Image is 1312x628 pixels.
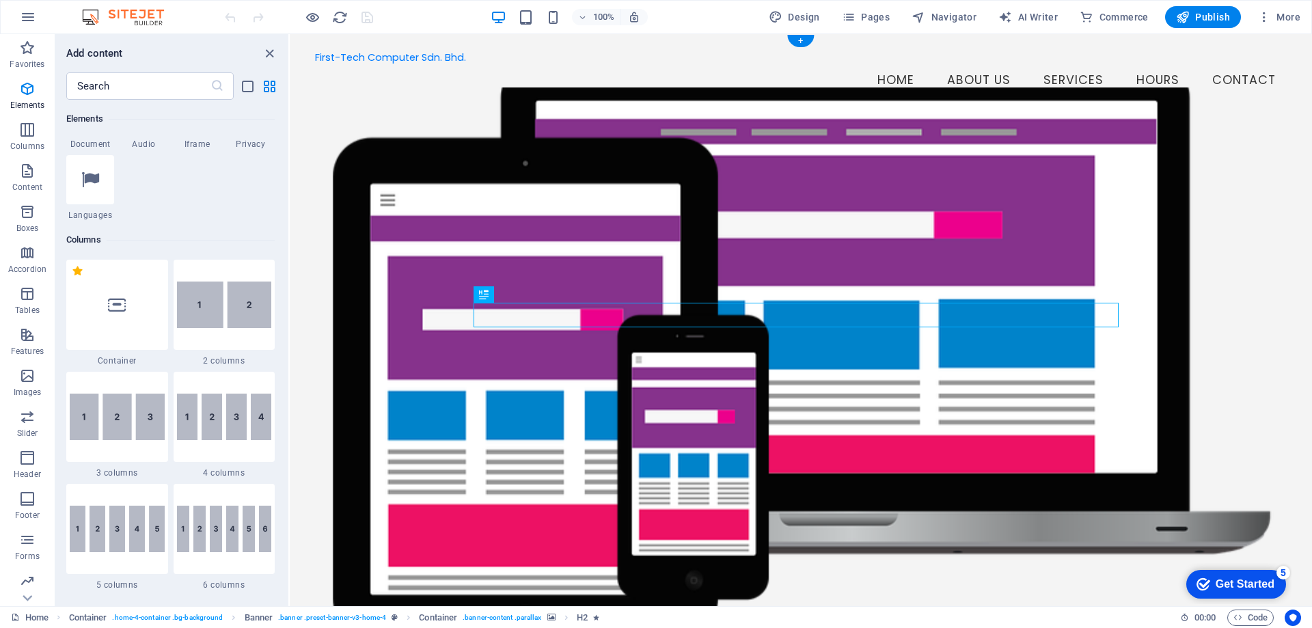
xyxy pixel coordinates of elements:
button: 100% [572,9,620,25]
span: : [1204,612,1206,623]
h6: Session time [1180,610,1216,626]
button: Code [1227,610,1274,626]
p: Columns [10,141,44,152]
span: Pages [842,10,890,24]
h6: 100% [592,9,614,25]
p: Tables [15,305,40,316]
span: . banner-content .parallax [463,610,541,626]
img: 2-columns.svg [177,282,272,328]
span: . home-4-container .bg-background [112,610,223,626]
h6: Add content [66,45,123,62]
button: list-view [239,78,256,94]
p: Features [11,346,44,357]
span: 3 columns [66,467,168,478]
div: Container [66,260,168,366]
span: Commerce [1080,10,1149,24]
button: Usercentrics [1285,610,1301,626]
span: Iframe [174,139,221,150]
i: On resize automatically adjust zoom level to fit chosen device. [628,11,640,23]
img: 6columns.svg [177,506,272,552]
span: 2 columns [174,355,275,366]
span: Remove from favorites [72,265,83,277]
p: Accordion [8,264,46,275]
span: Click to select. Double-click to edit [419,610,457,626]
div: 5 columns [66,484,168,590]
img: Editor Logo [79,9,181,25]
button: Click here to leave preview mode and continue editing [304,9,320,25]
div: 6 columns [174,484,275,590]
button: close panel [261,45,277,62]
p: Elements [10,100,45,111]
p: Footer [15,510,40,521]
span: Container [66,355,168,366]
button: Navigator [906,6,982,28]
img: 3columns.svg [70,394,165,440]
p: Slider [17,428,38,439]
div: Design (Ctrl+Alt+Y) [763,6,825,28]
p: Header [14,469,41,480]
div: 4 columns [174,372,275,478]
a: Click to cancel selection. Double-click to open Pages [11,610,49,626]
div: Get Started [40,15,98,27]
div: 3 columns [66,372,168,478]
button: Commerce [1074,6,1154,28]
img: 4columns.svg [177,394,272,440]
span: More [1257,10,1300,24]
button: grid-view [261,78,277,94]
span: Navigator [912,10,976,24]
span: Document [66,139,114,150]
p: Content [12,182,42,193]
nav: breadcrumb [69,610,599,626]
span: Click to select. Double-click to edit [69,610,107,626]
span: Click to select. Double-click to edit [577,610,588,626]
div: + [787,35,814,47]
div: Get Started 5 items remaining, 0% complete [10,7,110,36]
input: Search [66,72,210,100]
img: 5columns.svg [70,506,165,552]
div: 2 columns [174,260,275,366]
span: Design [769,10,820,24]
i: This element is a customizable preset [392,614,398,621]
i: Element contains an animation [593,614,599,621]
span: Click to select. Double-click to edit [245,610,273,626]
div: Languages [66,155,114,221]
p: Favorites [10,59,44,70]
button: Pages [836,6,895,28]
span: . banner .preset-banner-v3-home-4 [278,610,386,626]
span: 00 00 [1194,610,1216,626]
span: Publish [1176,10,1230,24]
p: Forms [15,551,40,562]
button: AI Writer [993,6,1063,28]
button: reload [331,9,348,25]
span: 4 columns [174,467,275,478]
span: Privacy [227,139,275,150]
span: Languages [66,210,114,221]
p: Images [14,387,42,398]
h6: Elements [66,111,275,127]
div: 5 [100,3,114,16]
span: 6 columns [174,579,275,590]
span: Audio [120,139,167,150]
button: More [1252,6,1306,28]
span: 5 columns [66,579,168,590]
p: Boxes [16,223,39,234]
span: AI Writer [998,10,1058,24]
i: This element contains a background [547,614,556,621]
h6: Columns [66,232,275,248]
button: Publish [1165,6,1241,28]
button: Design [763,6,825,28]
span: Code [1233,610,1268,626]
